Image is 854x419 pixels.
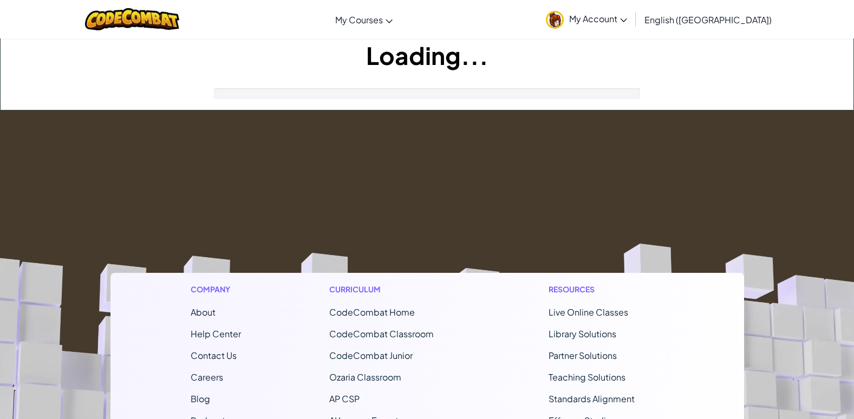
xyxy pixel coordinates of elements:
span: My Account [569,13,627,24]
a: AP CSP [329,393,360,404]
span: CodeCombat Home [329,306,415,318]
h1: Loading... [1,38,853,72]
a: Help Center [191,328,241,339]
a: CodeCombat Junior [329,350,413,361]
img: avatar [546,11,564,29]
a: Teaching Solutions [549,371,625,383]
h1: Curriculum [329,284,460,295]
h1: Company [191,284,241,295]
a: Partner Solutions [549,350,617,361]
a: About [191,306,216,318]
a: Library Solutions [549,328,616,339]
a: Blog [191,393,210,404]
h1: Resources [549,284,664,295]
span: My Courses [335,14,383,25]
a: Live Online Classes [549,306,628,318]
a: My Courses [330,5,398,34]
img: CodeCombat logo [85,8,180,30]
span: Contact Us [191,350,237,361]
span: English ([GEOGRAPHIC_DATA]) [644,14,772,25]
a: Ozaria Classroom [329,371,401,383]
a: Careers [191,371,223,383]
a: CodeCombat Classroom [329,328,434,339]
a: My Account [540,2,633,36]
a: English ([GEOGRAPHIC_DATA]) [639,5,777,34]
a: Standards Alignment [549,393,635,404]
